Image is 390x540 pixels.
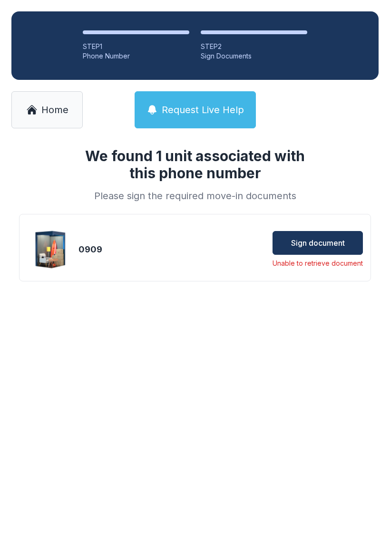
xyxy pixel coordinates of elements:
[78,243,167,256] div: 0909
[201,51,307,61] div: Sign Documents
[291,237,345,249] span: Sign document
[201,42,307,51] div: STEP 2
[162,103,244,116] span: Request Live Help
[273,259,363,268] div: Unable to retrieve document
[83,51,189,61] div: Phone Number
[73,189,317,202] div: Please sign the required move-in documents
[73,147,317,182] h1: We found 1 unit associated with this phone number
[83,42,189,51] div: STEP 1
[41,103,68,116] span: Home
